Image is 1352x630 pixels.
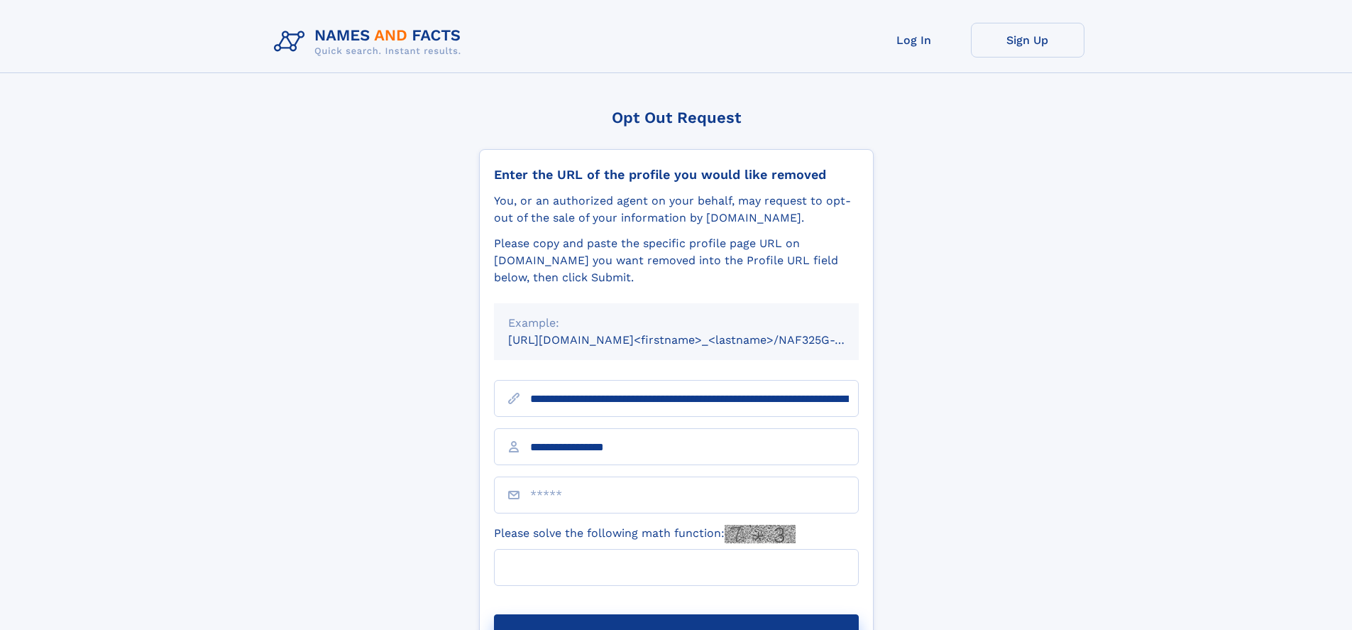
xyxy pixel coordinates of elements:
label: Please solve the following math function: [494,525,796,543]
div: Please copy and paste the specific profile page URL on [DOMAIN_NAME] you want removed into the Pr... [494,235,859,286]
div: You, or an authorized agent on your behalf, may request to opt-out of the sale of your informatio... [494,192,859,227]
a: Sign Up [971,23,1084,58]
img: Logo Names and Facts [268,23,473,61]
div: Enter the URL of the profile you would like removed [494,167,859,183]
small: [URL][DOMAIN_NAME]<firstname>_<lastname>/NAF325G-xxxxxxxx [508,333,886,347]
div: Opt Out Request [479,109,874,126]
div: Example: [508,315,845,332]
a: Log In [857,23,971,58]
